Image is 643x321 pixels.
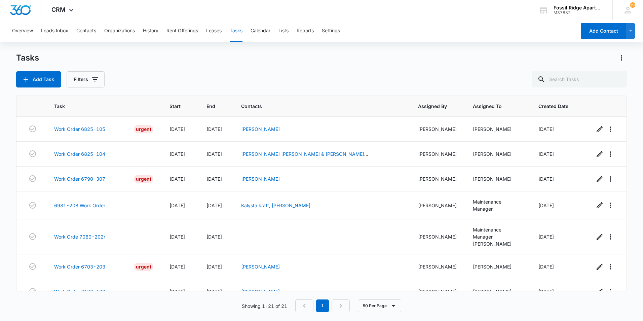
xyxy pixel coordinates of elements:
[206,20,222,42] button: Leases
[418,103,447,110] span: Assigned By
[241,176,280,182] a: [PERSON_NAME]
[418,288,457,295] div: [PERSON_NAME]
[322,20,340,42] button: Settings
[418,263,457,270] div: [PERSON_NAME]
[67,71,105,87] button: Filters
[169,151,185,157] span: [DATE]
[473,198,522,212] div: Maintenance Manager
[16,71,61,87] button: Add Task
[538,203,554,208] span: [DATE]
[532,71,627,87] input: Search Tasks
[206,126,222,132] span: [DATE]
[538,126,554,132] span: [DATE]
[169,176,185,182] span: [DATE]
[41,20,68,42] button: Leads Inbox
[316,299,329,312] em: 1
[54,263,105,270] a: Work Order 6703-203
[473,103,513,110] span: Assigned To
[206,289,222,294] span: [DATE]
[54,103,144,110] span: Task
[166,20,198,42] button: Rent Offerings
[473,150,522,157] div: [PERSON_NAME]
[12,20,33,42] button: Overview
[297,20,314,42] button: Reports
[169,289,185,294] span: [DATE]
[206,264,222,270] span: [DATE]
[51,6,66,13] span: CRM
[538,264,554,270] span: [DATE]
[241,264,280,270] a: [PERSON_NAME]
[143,20,158,42] button: History
[134,125,153,133] div: Urgent
[241,103,392,110] span: Contacts
[169,203,185,208] span: [DATE]
[630,2,635,8] div: notifications count
[134,175,153,183] div: Urgent
[418,150,457,157] div: [PERSON_NAME]
[295,299,350,312] nav: Pagination
[54,150,105,157] a: Work Order 6825-104
[16,53,39,63] h1: Tasks
[206,176,222,182] span: [DATE]
[76,20,96,42] button: Contacts
[206,103,215,110] span: End
[538,103,568,110] span: Created Date
[241,151,368,164] a: [PERSON_NAME] [PERSON_NAME] & [PERSON_NAME] [PERSON_NAME]
[54,233,105,240] a: Work Orde 7060-202r
[418,126,457,133] div: [PERSON_NAME]
[206,203,222,208] span: [DATE]
[538,234,554,240] span: [DATE]
[169,126,185,132] span: [DATE]
[538,176,554,182] span: [DATE]
[473,226,522,240] div: Maintenance Manager
[581,23,626,39] button: Add Contact
[169,264,185,270] span: [DATE]
[473,126,522,133] div: [PERSON_NAME]
[242,302,287,310] p: Showing 1-21 of 21
[169,103,181,110] span: Start
[358,299,401,312] button: 50 Per Page
[206,151,222,157] span: [DATE]
[418,233,457,240] div: [PERSON_NAME]
[54,202,105,209] a: 6981-208 Work Order
[630,2,635,8] span: 199
[616,52,627,63] button: Actions
[473,240,522,247] div: [PERSON_NAME]
[206,234,222,240] span: [DATE]
[473,288,522,295] div: [PERSON_NAME]
[538,289,554,294] span: [DATE]
[54,126,105,133] a: Work Order 6825-105
[230,20,242,42] button: Tasks
[538,151,554,157] span: [DATE]
[554,10,603,15] div: account id
[473,175,522,182] div: [PERSON_NAME]
[251,20,270,42] button: Calendar
[473,263,522,270] div: [PERSON_NAME]
[241,289,280,294] a: [PERSON_NAME]
[54,288,105,295] a: Work Order 7120-108
[134,263,153,271] div: Urgent
[104,20,135,42] button: Organizations
[418,202,457,209] div: [PERSON_NAME]
[418,175,457,182] div: [PERSON_NAME]
[54,175,105,182] a: Work Order 6790-307
[169,234,185,240] span: [DATE]
[554,5,603,10] div: account name
[278,20,289,42] button: Lists
[241,203,310,208] a: Kalysta kraft, [PERSON_NAME]
[241,126,280,132] a: [PERSON_NAME]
